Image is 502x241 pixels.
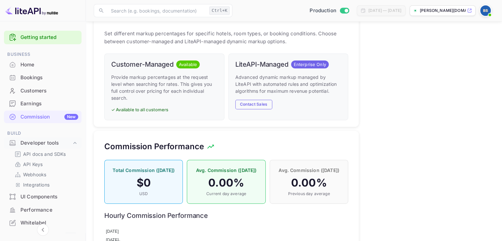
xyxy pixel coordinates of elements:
[5,5,58,16] img: LiteAPI logo
[235,60,288,68] h6: LiteAPI-Managed
[4,130,82,137] span: Build
[4,137,82,149] div: Developer tools
[111,176,176,189] h4: $ 0
[420,8,466,14] p: [PERSON_NAME][DOMAIN_NAME]...
[194,167,258,174] p: Avg. Commission ([DATE])
[12,159,79,169] div: API Keys
[4,190,82,203] div: UI Components
[104,212,348,220] h6: Hourly Commission Performance
[23,161,43,168] p: API Keys
[106,229,119,234] span: [DATE]
[4,217,82,229] a: Whitelabel
[4,97,82,110] a: Earnings
[194,176,258,189] h4: 0.00 %
[307,7,351,15] div: Switch to Sandbox mode
[277,167,341,174] p: Avg. Commission ([DATE])
[291,61,329,68] span: Enterprise Only
[194,191,258,197] p: Current day average
[20,87,78,95] div: Customers
[111,74,218,101] p: Provide markup percentages at the request level when searching for rates. This gives you full con...
[20,206,78,214] div: Performance
[107,4,207,17] input: Search (e.g. bookings, documentation)
[277,176,341,189] h4: 0.00 %
[4,31,82,44] div: Getting started
[12,180,79,189] div: Integrations
[111,60,174,68] h6: Customer-Managed
[23,151,66,157] p: API docs and SDKs
[4,190,82,203] a: UI Components
[15,151,76,157] a: API docs and SDKs
[277,191,341,197] p: Previous day average
[15,181,76,188] a: Integrations
[4,204,82,216] a: Performance
[111,167,176,174] p: Total Commission ([DATE])
[20,61,78,69] div: Home
[235,74,342,94] p: Advanced dynamic markup managed by LiteAPI with automated rules and optimization algorithms for m...
[15,161,76,168] a: API Keys
[4,97,82,110] div: Earnings
[310,7,336,15] span: Production
[4,71,82,84] a: Bookings
[23,171,46,178] p: Webhooks
[12,170,79,179] div: Webhooks
[15,171,76,178] a: Webhooks
[20,100,78,108] div: Earnings
[235,100,272,109] button: Contact Sales
[104,30,348,46] p: Set different markup percentages for specific hotels, room types, or booking conditions. Choose b...
[4,51,82,58] span: Business
[20,139,72,147] div: Developer tools
[12,149,79,159] div: API docs and SDKs
[111,191,176,197] p: USD
[111,107,218,113] p: ✓ Available to all customers
[209,6,230,15] div: Ctrl+K
[20,113,78,121] div: Commission
[20,74,78,82] div: Bookings
[64,114,78,120] div: New
[4,85,82,97] a: Customers
[4,71,82,84] div: Bookings
[23,181,50,188] p: Integrations
[368,8,401,14] div: [DATE] — [DATE]
[20,34,78,41] a: Getting started
[4,111,82,123] a: CommissionNew
[20,193,78,201] div: UI Components
[480,5,491,16] img: Brian Savidge
[176,61,200,68] span: Available
[104,141,204,152] h5: Commission Performance
[37,224,49,236] button: Collapse navigation
[20,219,78,227] div: Whitelabel
[4,58,82,71] a: Home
